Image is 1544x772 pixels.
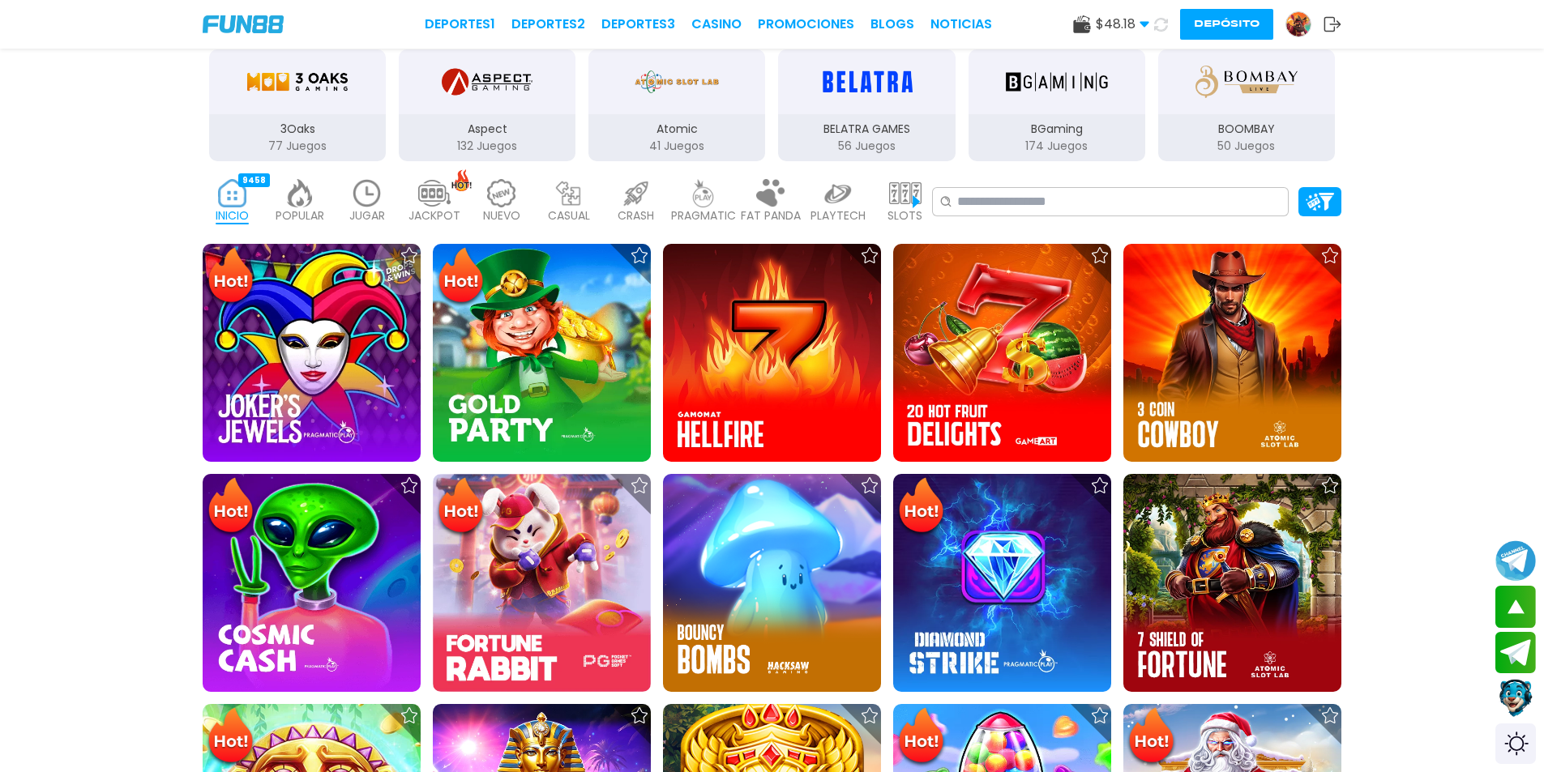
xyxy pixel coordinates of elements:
[815,59,917,104] img: BELATRA GAMES
[1286,12,1311,36] img: Avatar
[1285,11,1324,37] a: Avatar
[1495,723,1536,764] div: Switch theme
[687,179,720,207] img: pragmatic_light.webp
[204,245,257,309] img: Hot
[588,138,765,155] p: 41 Juegos
[442,59,532,104] img: Aspect
[822,179,854,207] img: playtech_light.webp
[238,173,270,187] div: 9458
[772,48,961,163] button: BELATRA GAMES
[930,15,992,34] a: NOTICIAS
[1158,138,1335,155] p: 50 Juegos
[671,207,736,224] p: PRAGMATIC
[349,207,385,224] p: JUGAR
[548,207,590,224] p: CASUAL
[284,179,316,207] img: popular_light.webp
[755,179,787,207] img: fat_panda_light.webp
[969,138,1145,155] p: 174 Juegos
[962,48,1152,163] button: BGaming
[203,244,421,462] img: Joker's Jewels
[620,179,652,207] img: crash_light.webp
[778,121,955,138] p: BELATRA GAMES
[887,207,922,224] p: SLOTS
[216,179,249,207] img: home_active.webp
[553,179,585,207] img: casual_light.webp
[425,15,495,34] a: Deportes1
[246,59,349,104] img: 3Oaks
[392,48,582,163] button: Aspect
[485,179,518,207] img: new_light.webp
[663,474,881,692] img: Bouncy Bombs 96%
[203,474,421,692] img: Cosmic Cash
[631,59,722,104] img: Atomic
[204,706,257,769] img: Hot
[810,207,866,224] p: PLAYTECH
[969,121,1145,138] p: BGaming
[691,15,742,34] a: CASINO
[893,474,1111,692] img: Diamond Strike
[601,15,675,34] a: Deportes3
[1495,677,1536,719] button: Contact customer service
[588,121,765,138] p: Atomic
[483,207,520,224] p: NUEVO
[203,15,284,33] img: Company Logo
[451,169,472,191] img: hot
[1123,244,1341,462] img: 3 Coin Cowboy
[511,15,585,34] a: Deportes2
[209,138,386,155] p: 77 Juegos
[870,15,914,34] a: BLOGS
[1306,193,1334,210] img: Platform Filter
[433,244,651,462] img: Gold Party
[895,476,947,539] img: Hot
[1495,632,1536,674] button: Join telegram
[209,121,386,138] p: 3Oaks
[276,207,324,224] p: POPULAR
[895,706,947,769] img: Hot
[893,244,1111,462] img: 20 Hot Fruit Delights
[204,476,257,539] img: Hot
[582,48,772,163] button: Atomic
[351,179,383,207] img: recent_light.webp
[216,207,249,224] p: INICIO
[1152,48,1341,163] button: BOOMBAY
[1123,474,1341,692] img: 7 Shields of Fortune
[433,474,651,692] img: Fortune Rabbit
[1125,706,1178,769] img: Hot
[1495,540,1536,582] button: Join telegram channel
[1158,121,1335,138] p: BOOMBAY
[1180,9,1273,40] button: Depósito
[741,207,801,224] p: FAT PANDA
[434,245,487,309] img: Hot
[1096,15,1149,34] span: $ 48.18
[1006,59,1108,104] img: BGaming
[758,15,854,34] a: Promociones
[203,48,392,163] button: 3Oaks
[889,179,922,207] img: slots_light.webp
[418,179,451,207] img: jackpot_light.webp
[399,138,575,155] p: 132 Juegos
[1195,59,1298,104] img: BOOMBAY
[399,121,575,138] p: Aspect
[434,476,487,539] img: Hot
[663,244,881,462] img: Hellfire
[1341,48,1531,163] button: Betgames
[778,138,955,155] p: 56 Juegos
[1495,586,1536,628] button: scroll up
[408,207,460,224] p: JACKPOT
[618,207,654,224] p: CRASH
